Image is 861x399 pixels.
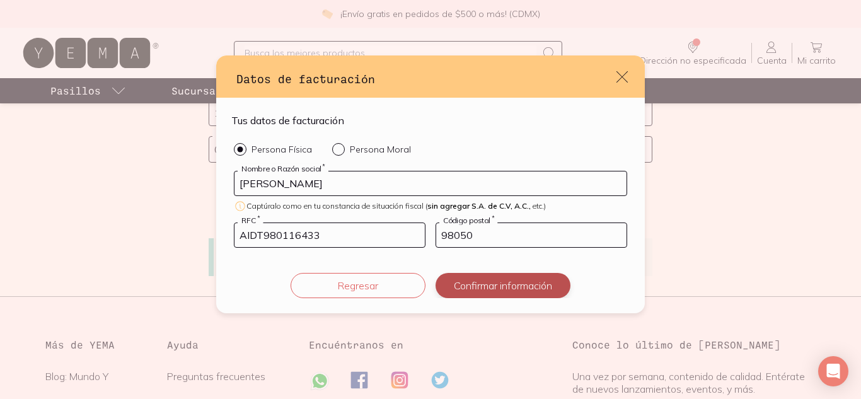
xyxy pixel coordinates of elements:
[427,201,531,211] span: sin agregar S.A. de C.V, A.C.,
[216,55,645,313] div: default
[818,356,848,386] div: Open Intercom Messenger
[439,215,497,224] label: Código postal
[236,71,615,87] h3: Datos de facturación
[350,144,411,155] p: Persona Moral
[231,113,344,128] h4: Tus datos de facturación
[238,163,328,173] label: Nombre o Razón social
[246,201,546,211] span: Captúralo como en tu constancia de situación fiscal ( etc.)
[291,273,425,298] button: Regresar
[436,273,570,298] button: Confirmar información
[238,215,263,224] label: RFC
[251,144,312,155] p: Persona Física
